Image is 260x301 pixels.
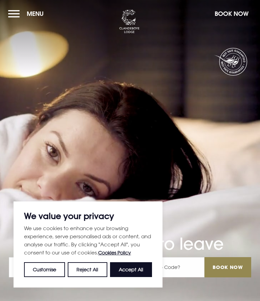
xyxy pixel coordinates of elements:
span: Stay [9,225,251,231]
input: Have A Promo Code? [124,257,204,277]
a: Cookies Policy [98,250,131,255]
button: Menu [8,6,47,21]
span: Menu [27,10,44,18]
span: Check In [9,257,66,277]
button: Book Now [211,6,252,21]
img: Clandeboye Lodge [119,10,139,33]
p: We value your privacy [24,212,152,220]
button: Reject All [68,262,107,277]
p: We use cookies to enhance your browsing experience, serve personalised ads or content, and analys... [24,224,152,257]
input: Book Now [204,257,251,277]
button: Accept All [110,262,152,277]
button: Customise [24,262,65,277]
div: We value your privacy [14,201,162,288]
h1: You won't want to leave [9,207,251,254]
